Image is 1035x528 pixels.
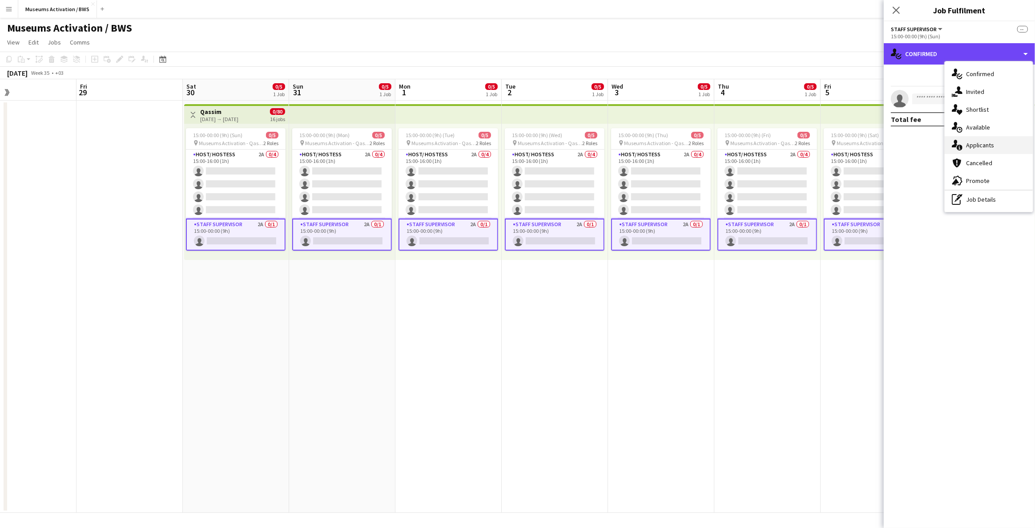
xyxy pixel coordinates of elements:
app-job-card: 15:00-00:00 (9h) (Thu)0/5 Museums Activation - Qassim2 RolesHost/ Hostess2A0/415:00-16:00 (1h) St... [611,128,711,251]
span: 0/5 [804,83,817,90]
div: [DATE] → [DATE] [200,116,238,122]
span: Sun [293,82,303,90]
span: Jobs [48,38,61,46]
span: Week 35 [29,69,52,76]
app-card-role: Host/ Hostess2A0/415:00-16:00 (1h) [505,150,604,219]
div: Shortlist [945,101,1033,118]
span: 15:00-00:00 (9h) (Wed) [512,132,562,138]
div: Job Details [945,191,1033,208]
span: 0/5 [485,83,498,90]
span: 1 [398,87,411,97]
h3: Job Fulfilment [884,4,1035,16]
div: Cancelled [945,154,1033,172]
a: Jobs [44,37,64,48]
span: Thu [718,82,729,90]
div: 15:00-00:00 (9h) (Sun) [891,33,1028,40]
button: Museums Activation / BWS [18,0,97,18]
span: Mon [399,82,411,90]
app-job-card: 15:00-00:00 (9h) (Mon)0/5 Museums Activation - Qassim2 RolesHost/ Hostess2A0/415:00-16:00 (1h) St... [292,128,392,251]
span: 0/5 [592,83,604,90]
span: 15:00-00:00 (9h) (Sun) [193,132,242,138]
span: Museums Activation - Qassim [837,140,901,146]
span: View [7,38,20,46]
span: 2 Roles [370,140,385,146]
div: 1 Job [592,91,604,97]
app-card-role: Staff Supervisor2A0/115:00-00:00 (9h) [505,219,604,251]
app-job-card: 15:00-00:00 (9h) (Tue)0/5 Museums Activation - Qassim2 RolesHost/ Hostess2A0/415:00-16:00 (1h) St... [399,128,498,251]
span: 15:00-00:00 (9h) (Fri) [725,132,771,138]
a: View [4,37,23,48]
span: 29 [79,87,87,97]
span: 0/5 [797,132,810,138]
app-job-card: 15:00-00:00 (9h) (Fri)0/5 Museums Activation - Qassim2 RolesHost/ Hostess2A0/415:00-16:00 (1h) St... [717,128,817,251]
span: 15:00-00:00 (9h) (Tue) [406,132,455,138]
span: 15:00-00:00 (9h) (Sat) [831,132,879,138]
span: 4 [717,87,729,97]
div: Total fee [891,115,921,124]
span: Museums Activation - Qassim [199,140,263,146]
span: Comms [70,38,90,46]
div: +03 [55,69,64,76]
span: Museums Activation - Qassim [411,140,476,146]
span: 2 Roles [263,140,278,146]
span: Fri [824,82,831,90]
span: 2 [504,87,515,97]
a: Edit [25,37,42,48]
span: 2 Roles [476,140,491,146]
span: Museums Activation - Qassim [305,140,370,146]
div: Confirmed [884,43,1035,65]
span: Tue [505,82,515,90]
app-job-card: 15:00-00:00 (9h) (Sat)0/5 Museums Activation - Qassim2 RolesHost/ Hostess2A0/415:00-16:00 (1h) St... [824,128,923,251]
div: 1 Job [486,91,497,97]
span: Museums Activation - Qassim [730,140,795,146]
span: 31 [291,87,303,97]
a: Comms [66,37,93,48]
div: Applicants [945,136,1033,154]
span: 2 Roles [582,140,597,146]
div: 1 Job [698,91,710,97]
span: Staff Supervisor [891,26,937,32]
app-card-role: Staff Supervisor2A0/115:00-00:00 (9h) [824,219,923,251]
span: 15:00-00:00 (9h) (Mon) [299,132,350,138]
span: 2 Roles [795,140,810,146]
app-card-role: Staff Supervisor2A0/115:00-00:00 (9h) [399,219,498,251]
app-card-role: Host/ Hostess2A0/415:00-16:00 (1h) [292,150,392,219]
app-card-role: Staff Supervisor2A0/115:00-00:00 (9h) [717,219,817,251]
span: 0/5 [273,83,285,90]
span: Wed [612,82,623,90]
span: 30 [185,87,196,97]
div: 1 Job [379,91,391,97]
div: [DATE] [7,69,28,77]
span: Sat [186,82,196,90]
div: 1 Job [805,91,816,97]
div: Confirmed [945,65,1033,83]
div: Available [945,118,1033,136]
app-card-role: Staff Supervisor2A0/115:00-00:00 (9h) [292,219,392,251]
app-card-role: Host/ Hostess2A0/415:00-16:00 (1h) [611,150,711,219]
app-card-role: Host/ Hostess2A0/415:00-16:00 (1h) [717,150,817,219]
span: 15:00-00:00 (9h) (Thu) [618,132,668,138]
h3: Qassim [200,108,238,116]
span: 0/5 [372,132,385,138]
app-card-role: Host/ Hostess2A0/415:00-16:00 (1h) [186,150,286,219]
span: 0/5 [379,83,391,90]
span: 0/5 [266,132,278,138]
div: 1 Job [273,91,285,97]
button: Staff Supervisor [891,26,944,32]
div: Promote [945,172,1033,190]
span: Edit [28,38,39,46]
app-job-card: 15:00-00:00 (9h) (Wed)0/5 Museums Activation - Qassim2 RolesHost/ Hostess2A0/415:00-16:00 (1h) St... [505,128,604,251]
app-job-card: 15:00-00:00 (9h) (Sun)0/5 Museums Activation - Qassim2 RolesHost/ Hostess2A0/415:00-16:00 (1h) St... [186,128,286,251]
span: 5 [823,87,831,97]
span: 0/5 [479,132,491,138]
span: 3 [610,87,623,97]
app-card-role: Host/ Hostess2A0/415:00-16:00 (1h) [824,150,923,219]
div: Invited [945,83,1033,101]
span: Fri [80,82,87,90]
